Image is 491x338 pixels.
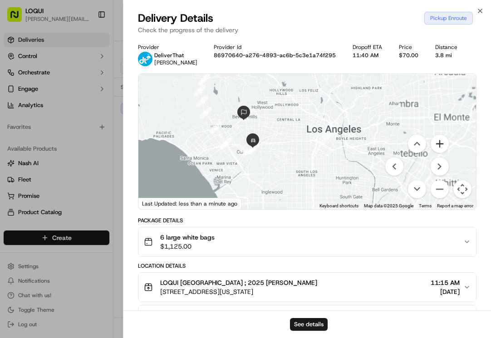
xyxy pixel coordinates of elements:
p: Check the progress of the delivery [138,25,477,34]
button: Zoom in [431,135,449,153]
button: Move down [408,180,426,198]
div: 15 [210,122,222,133]
button: Keyboard shortcuts [319,203,358,209]
span: [PERSON_NAME] [154,59,197,66]
button: 6 large white bags$1,125.00 [138,227,476,256]
div: 📗 [9,132,16,140]
input: Got a question? Start typing here... [24,59,163,69]
span: [DATE] [431,287,460,296]
div: Provider [138,44,200,51]
span: 11:15 AM [431,278,460,287]
button: Map camera controls [453,180,471,198]
div: Package Details [138,217,477,224]
div: We're available if you need us! [31,96,115,103]
img: 1736555255976-a54dd68f-1ca7-489b-9aae-adbdc363a1c4 [9,87,25,103]
button: 86970640-a276-4893-ac6b-5c3e1a74f295 [214,52,336,59]
div: 💻 [77,132,84,140]
div: 13 [196,95,208,107]
div: Dropoff ETA [353,44,384,51]
div: 19 [244,143,255,155]
span: 6 large white bags [160,233,215,242]
span: API Documentation [86,132,146,141]
div: 23 [248,142,260,154]
div: Provider Id [214,44,338,51]
a: Open this area in Google Maps (opens a new window) [141,197,171,209]
button: LOQUI [GEOGRAPHIC_DATA] ; 2025 [PERSON_NAME][STREET_ADDRESS][US_STATE]11:15 AM[DATE] [138,273,476,302]
div: Location Details [138,262,477,269]
a: 💻API Documentation [73,128,149,144]
img: Google [141,197,171,209]
div: 11:40 AM [353,52,384,59]
div: 3.8 mi [435,52,460,59]
a: 📗Knowledge Base [5,128,73,144]
img: Nash [9,10,27,28]
p: Welcome 👋 [9,37,165,52]
span: Pylon [90,154,110,161]
div: Distance [435,44,460,51]
a: Report a map error [437,203,473,208]
div: 17 [241,141,253,152]
div: Start new chat [31,87,149,96]
a: Powered byPylon [64,153,110,161]
div: 18 [244,142,256,154]
span: LOQUI [GEOGRAPHIC_DATA] ; 2025 [PERSON_NAME] [160,278,317,287]
div: $70.00 [399,52,421,59]
span: $1,125.00 [160,242,215,251]
span: Knowledge Base [18,132,69,141]
div: 14 [200,107,211,119]
a: Terms (opens in new tab) [419,203,432,208]
div: Last Updated: less than a minute ago [138,198,241,209]
button: Move left [385,157,403,176]
span: [STREET_ADDRESS][US_STATE] [160,287,317,296]
button: Move right [431,157,449,176]
div: 16 [220,138,231,150]
img: profile_deliverthat_partner.png [138,52,152,66]
button: See details [290,318,328,331]
div: 12 [194,85,206,97]
button: Zoom out [431,180,449,198]
span: Map data ©2025 Google [364,203,413,208]
p: DeliverThat [154,52,197,59]
button: Move up [408,135,426,153]
div: 11 [198,74,210,86]
button: Start new chat [154,90,165,101]
div: 20 [245,142,257,154]
div: Price [399,44,421,51]
span: Delivery Details [138,11,213,25]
